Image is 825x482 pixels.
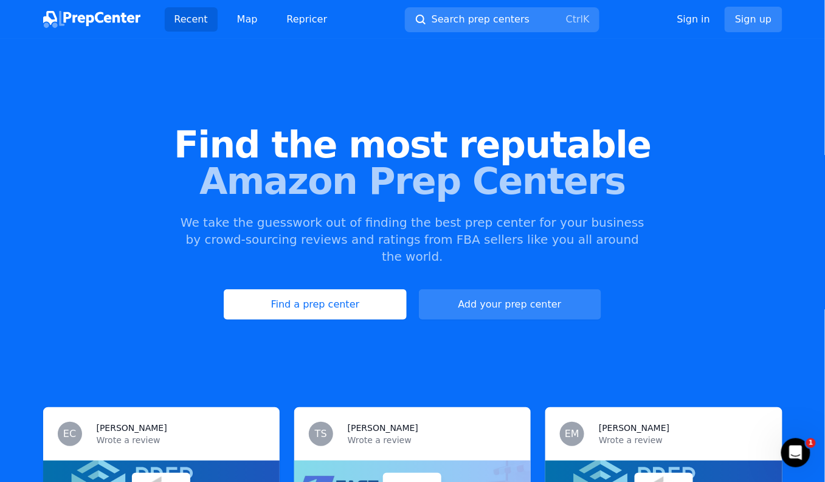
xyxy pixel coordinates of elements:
span: Find the most reputable [19,126,806,163]
p: Wrote a review [599,434,767,446]
p: We take the guesswork out of finding the best prep center for your business by crowd-sourcing rev... [179,214,646,265]
h3: [PERSON_NAME] [599,422,669,434]
span: Amazon Prep Centers [19,163,806,199]
p: Wrote a review [97,434,265,446]
iframe: Intercom live chat [781,438,810,467]
a: Find a prep center [224,289,406,320]
span: TS [315,429,327,439]
span: 1 [806,438,816,448]
span: EM [565,429,579,439]
h3: [PERSON_NAME] [348,422,418,434]
button: Search prep centersCtrlK [405,7,599,32]
h3: [PERSON_NAME] [97,422,167,434]
a: Repricer [277,7,337,32]
span: Search prep centers [432,12,530,27]
span: EC [63,429,76,439]
a: Sign up [725,7,782,32]
a: Add your prep center [419,289,601,320]
a: Map [227,7,268,32]
kbd: Ctrl [566,13,583,25]
a: Recent [165,7,218,32]
a: Sign in [677,12,711,27]
p: Wrote a review [348,434,516,446]
kbd: K [583,13,590,25]
img: PrepCenter [43,11,140,28]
